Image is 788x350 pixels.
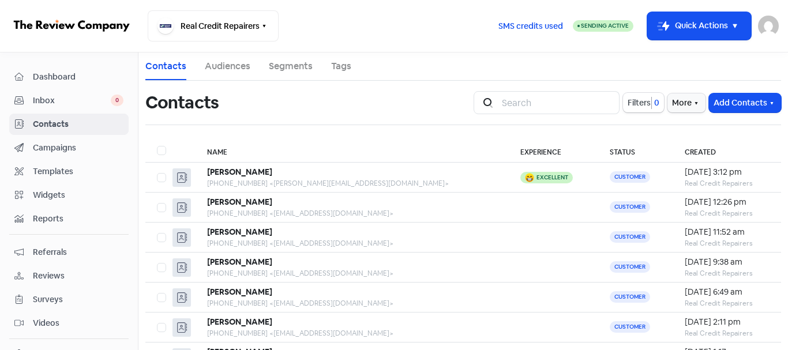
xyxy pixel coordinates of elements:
span: 0 [652,97,659,109]
div: Real Credit Repairers [685,328,770,338]
a: Contacts [145,59,186,73]
th: Status [598,139,673,163]
div: [DATE] 11:52 am [685,226,770,238]
div: [PHONE_NUMBER] <[EMAIL_ADDRESS][DOMAIN_NAME]> [207,298,497,308]
div: [DATE] 3:12 pm [685,166,770,178]
span: Surveys [33,293,123,306]
a: Dashboard [9,66,129,88]
div: [PHONE_NUMBER] <[EMAIL_ADDRESS][DOMAIN_NAME]> [207,268,497,279]
span: Contacts [33,118,123,130]
span: Templates [33,165,123,178]
b: [PERSON_NAME] [207,167,272,177]
b: [PERSON_NAME] [207,227,272,237]
h1: Contacts [145,84,219,121]
th: Created [673,139,781,163]
span: Customer [610,201,650,213]
span: Referrals [33,246,123,258]
a: Inbox 0 [9,90,129,111]
div: [DATE] 2:11 pm [685,316,770,328]
div: [DATE] 12:26 pm [685,196,770,208]
button: Add Contacts [709,93,781,112]
a: Audiences [205,59,250,73]
a: Videos [9,313,129,334]
a: Surveys [9,289,129,310]
div: [PHONE_NUMBER] <[EMAIL_ADDRESS][DOMAIN_NAME]> [207,238,497,249]
span: Customer [610,321,650,333]
a: Tags [331,59,351,73]
b: [PERSON_NAME] [207,287,272,297]
button: Quick Actions [647,12,751,40]
div: Excellent [536,175,568,180]
span: Widgets [33,189,123,201]
div: Real Credit Repairers [685,238,770,249]
span: Reviews [33,270,123,282]
th: Name [196,139,509,163]
span: Dashboard [33,71,123,83]
b: [PERSON_NAME] [207,197,272,207]
div: Real Credit Repairers [685,268,770,279]
th: Experience [509,139,598,163]
a: Sending Active [573,19,633,33]
div: Real Credit Repairers [685,178,770,189]
div: [DATE] 9:38 am [685,256,770,268]
a: Campaigns [9,137,129,159]
button: Real Credit Repairers [148,10,279,42]
span: Reports [33,213,123,225]
span: Customer [610,261,650,273]
a: Reviews [9,265,129,287]
img: User [758,16,779,36]
span: Customer [610,291,650,303]
input: Search [495,91,620,114]
div: [PHONE_NUMBER] <[PERSON_NAME][EMAIL_ADDRESS][DOMAIN_NAME]> [207,178,497,189]
b: [PERSON_NAME] [207,317,272,327]
a: Templates [9,161,129,182]
span: Sending Active [581,22,629,29]
div: Real Credit Repairers [685,298,770,308]
div: [DATE] 6:49 am [685,286,770,298]
span: SMS credits used [498,20,563,32]
span: Filters [628,97,651,109]
button: Filters0 [623,93,664,112]
a: Referrals [9,242,129,263]
button: More [667,93,706,112]
span: Campaigns [33,142,123,154]
a: Contacts [9,114,129,135]
a: SMS credits used [489,19,573,31]
span: Videos [33,317,123,329]
b: [PERSON_NAME] [207,257,272,267]
div: Real Credit Repairers [685,208,770,219]
span: Inbox [33,95,111,107]
div: [PHONE_NUMBER] <[EMAIL_ADDRESS][DOMAIN_NAME]> [207,208,497,219]
a: Segments [269,59,313,73]
a: Reports [9,208,129,229]
a: Widgets [9,185,129,206]
span: 0 [111,95,123,106]
span: Customer [610,171,650,183]
span: Customer [610,231,650,243]
div: [PHONE_NUMBER] <[EMAIL_ADDRESS][DOMAIN_NAME]> [207,328,497,338]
